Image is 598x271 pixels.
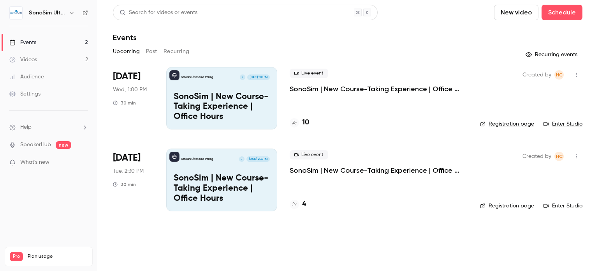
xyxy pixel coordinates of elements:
div: J [239,156,245,162]
a: SpeakerHub [20,141,51,149]
span: Live event [290,150,328,159]
button: Recurring [164,45,190,58]
div: 30 min [113,181,136,188]
p: SonoSim | New Course-Taking Experience | Office Hours [174,92,270,122]
a: SonoSim | New Course-Taking Experience | Office HoursSonoSim Ultrasound TrainingJ[DATE] 1:00 PMSo... [166,67,277,129]
span: Holly Clark [554,152,564,161]
span: HC [556,70,563,80]
h4: 4 [302,199,306,210]
span: What's new [20,158,49,166]
div: Events [9,39,36,46]
img: SonoSim Ultrasound Training [10,7,22,19]
p: SonoSim | New Course-Taking Experience | Office Hours [174,174,270,204]
div: 30 min [113,100,136,106]
a: Registration page [480,120,534,128]
button: Recurring events [522,48,582,61]
div: Oct 1 Wed, 1:00 PM (America/Los Angeles) [113,67,154,129]
span: Created by [522,152,551,161]
span: Holly Clark [554,70,564,80]
span: [DATE] [113,70,141,83]
span: Wed, 1:00 PM [113,86,147,94]
span: [DATE] 2:30 PM [246,156,269,162]
iframe: Noticeable Trigger [79,159,88,166]
span: Tue, 2:30 PM [113,167,144,175]
div: J [239,74,246,80]
p: SonoSim Ultrasound Training [181,75,213,79]
h4: 10 [302,117,309,128]
span: Pro [10,252,23,261]
span: HC [556,152,563,161]
a: Registration page [480,202,534,210]
div: Oct 7 Tue, 2:30 PM (America/Los Angeles) [113,149,154,211]
div: Audience [9,73,44,81]
a: SonoSim | New Course-Taking Experience | Office Hours [290,166,468,175]
button: Schedule [542,5,582,20]
h6: SonoSim Ultrasound Training [29,9,65,17]
div: Videos [9,56,37,64]
button: Upcoming [113,45,140,58]
a: SonoSim | New Course-Taking Experience | Office HoursSonoSim Ultrasound TrainingJ[DATE] 2:30 PMSo... [166,149,277,211]
span: Created by [522,70,551,80]
a: Enter Studio [543,202,582,210]
a: SonoSim | New Course-Taking Experience | Office Hours [290,84,468,94]
a: Enter Studio [543,120,582,128]
span: [DATE] 1:00 PM [247,74,269,80]
h1: Events [113,33,137,42]
span: Plan usage [28,253,88,260]
a: 4 [290,199,306,210]
span: Help [20,123,32,131]
li: help-dropdown-opener [9,123,88,131]
button: Past [146,45,157,58]
p: SonoSim Ultrasound Training [181,157,213,161]
span: Live event [290,69,328,78]
a: 10 [290,117,309,128]
span: [DATE] [113,152,141,164]
div: Search for videos or events [120,9,197,17]
div: Settings [9,90,40,98]
span: new [56,141,71,149]
button: New video [494,5,538,20]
